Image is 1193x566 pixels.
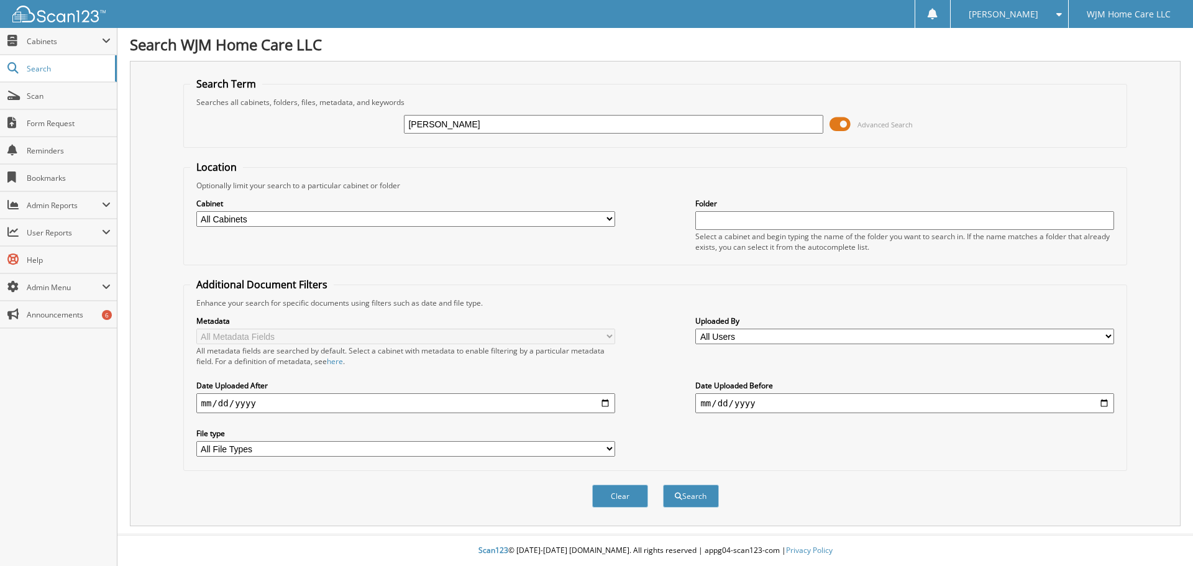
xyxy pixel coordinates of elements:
[190,278,334,291] legend: Additional Document Filters
[130,34,1181,55] h1: Search WJM Home Care LLC
[27,36,102,47] span: Cabinets
[117,536,1193,566] div: © [DATE]-[DATE] [DOMAIN_NAME]. All rights reserved | appg04-scan123-com |
[663,485,719,508] button: Search
[27,63,109,74] span: Search
[102,310,112,320] div: 6
[1131,506,1193,566] iframe: Chat Widget
[196,198,615,209] label: Cabinet
[695,316,1114,326] label: Uploaded By
[857,120,913,129] span: Advanced Search
[196,345,615,367] div: All metadata fields are searched by default. Select a cabinet with metadata to enable filtering b...
[695,198,1114,209] label: Folder
[190,97,1121,107] div: Searches all cabinets, folders, files, metadata, and keywords
[27,200,102,211] span: Admin Reports
[27,282,102,293] span: Admin Menu
[27,309,111,320] span: Announcements
[196,393,615,413] input: start
[478,545,508,555] span: Scan123
[27,145,111,156] span: Reminders
[969,11,1038,18] span: [PERSON_NAME]
[592,485,648,508] button: Clear
[196,428,615,439] label: File type
[27,227,102,238] span: User Reports
[190,160,243,174] legend: Location
[190,180,1121,191] div: Optionally limit your search to a particular cabinet or folder
[1087,11,1171,18] span: WJM Home Care LLC
[695,393,1114,413] input: end
[27,173,111,183] span: Bookmarks
[695,380,1114,391] label: Date Uploaded Before
[196,316,615,326] label: Metadata
[27,91,111,101] span: Scan
[190,77,262,91] legend: Search Term
[327,356,343,367] a: here
[27,255,111,265] span: Help
[695,231,1114,252] div: Select a cabinet and begin typing the name of the folder you want to search in. If the name match...
[190,298,1121,308] div: Enhance your search for specific documents using filters such as date and file type.
[786,545,833,555] a: Privacy Policy
[27,118,111,129] span: Form Request
[196,380,615,391] label: Date Uploaded After
[12,6,106,22] img: scan123-logo-white.svg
